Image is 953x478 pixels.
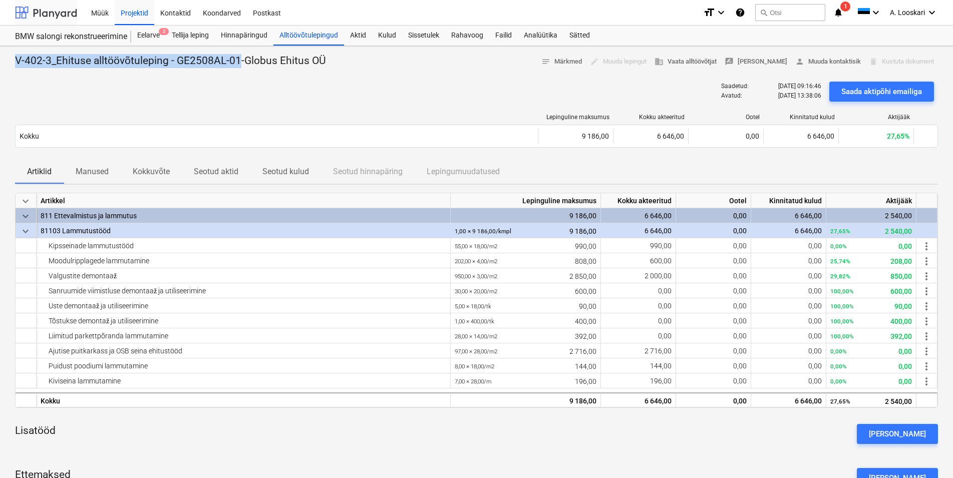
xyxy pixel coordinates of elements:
div: Kokku akteeritud [617,114,685,121]
small: 5,00 × 18,00 / tk [455,303,491,310]
span: 0,00 [658,317,672,325]
span: 0,00 [733,332,747,340]
small: 1,00 × 9 186,00 / kmpl [455,228,511,235]
div: 81103 Lammutustööd [41,223,446,238]
small: 100,00% [830,303,854,310]
span: 0,00 [658,302,672,310]
span: Märkmed [541,56,582,68]
div: 0,00 [676,392,751,407]
i: keyboard_arrow_down [870,7,882,19]
div: Artikkel [37,193,451,208]
div: 392,00 [830,328,912,344]
div: 2 540,00 [826,208,916,223]
p: Avatud : [721,92,742,100]
a: Kulud [372,26,402,46]
small: 27,65% [830,398,850,405]
span: A. Looskari [890,9,925,17]
div: Valgustite demontaaž [41,268,446,283]
div: 600,00 [830,283,912,299]
span: more_vert [920,300,932,312]
div: Puidust poodiumi lammutamine [41,358,446,373]
div: Saada aktipõhi emailiga [841,85,922,98]
span: 0,00 [808,302,822,310]
button: [PERSON_NAME] [857,424,938,444]
span: 0,00 [733,347,747,355]
div: Tõstukse demontaž ja utiliseerimine [41,313,446,328]
span: more_vert [920,330,932,342]
span: more_vert [920,360,932,372]
div: 0,00 [830,343,912,359]
div: Alltöövõtulepingud [273,26,344,46]
small: 0,00% [830,348,847,355]
button: Vaata alltöövõtjat [651,54,721,70]
span: 0,00 [733,317,747,325]
div: 2 540,00 [830,223,912,239]
div: 811 Ettevalmistus ja lammutus [41,208,446,223]
span: 600,00 [650,257,672,265]
div: Analüütika [518,26,563,46]
span: 0,00 [733,227,747,235]
span: 0,00 [733,272,747,280]
span: 6 646,00 [795,227,822,235]
span: 0,00 [808,287,822,295]
span: 0,00 [808,257,822,265]
span: 0,00 [658,287,672,295]
button: Muuda kontaktisik [791,54,865,70]
span: business [655,57,664,66]
span: 1 [840,2,850,12]
span: 2 [159,28,169,35]
span: notes [541,57,550,66]
div: 9 186,00 [455,223,596,239]
span: more_vert [920,315,932,327]
div: 400,00 [830,313,912,329]
span: Vaata alltöövõtjat [655,56,717,68]
span: 2 000,00 [645,272,672,280]
iframe: Chat Widget [903,430,953,478]
small: 0,00% [830,363,847,370]
small: 29,82% [830,273,850,280]
div: Sissetulek [402,26,445,46]
div: Lepinguline maksumus [542,114,609,121]
div: Aktijääk [826,193,916,208]
p: Saadetud : [721,83,749,91]
span: keyboard_arrow_down [20,195,32,207]
span: 144,00 [650,362,672,370]
a: Tellija leping [166,26,215,46]
span: 990,00 [650,242,672,250]
p: [DATE] 13:38:06 [778,92,821,100]
span: keyboard_arrow_down [20,210,32,222]
small: 97,00 × 28,00 / m2 [455,348,497,355]
div: Ootel [676,193,751,208]
small: 55,00 × 18,00 / m2 [455,243,497,250]
div: 0,00 [830,238,912,254]
div: Ajutise puitkarkass ja OSB seina ehitustööd [41,343,446,358]
small: 7,00 × 28,00 / m [455,378,491,385]
span: 0,00 [733,287,747,295]
div: Lepinguline maksumus [451,193,601,208]
div: 600,00 [455,283,596,299]
span: 0,00 [808,347,822,355]
span: 27,65% [887,132,909,140]
i: keyboard_arrow_down [926,7,938,19]
div: Kiviseina lammutamine [41,373,446,388]
a: Failid [489,26,518,46]
div: [PERSON_NAME] [869,427,926,440]
div: Moodulripplagede lammutamine [41,253,446,268]
span: 0,00 [808,272,822,280]
div: Kokku akteeritud [601,193,676,208]
div: 6 646,00 [601,208,676,223]
div: Liimitud parkettpõranda lammutamine [41,328,446,343]
i: keyboard_arrow_down [715,7,727,19]
div: Kipsseinade lammutustööd [41,238,446,253]
div: Kinnitatud kulud [751,193,826,208]
button: [PERSON_NAME] [721,54,791,70]
span: 0,00 [808,362,822,370]
div: 9 186,00 [451,392,601,407]
div: 196,00 [455,373,596,389]
div: 392,00 [455,328,596,344]
i: Abikeskus [735,7,745,19]
div: 2 850,00 [455,268,596,284]
small: 28,00 × 14,00 / m2 [455,333,497,340]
